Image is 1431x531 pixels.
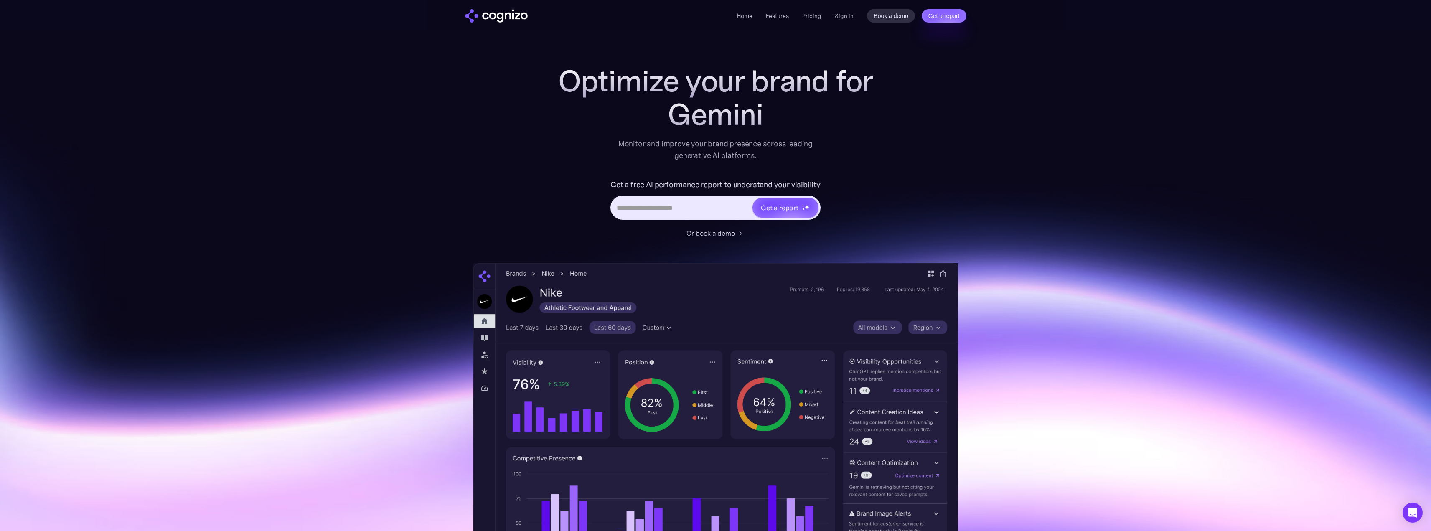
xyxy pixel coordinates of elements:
div: Gemini [549,98,883,131]
a: Get a reportstarstarstar [752,197,819,218]
a: Get a report [922,9,966,23]
img: star [802,205,803,206]
a: Or book a demo [686,228,745,238]
img: cognizo logo [465,9,528,23]
a: Home [737,12,752,20]
a: Book a demo [867,9,915,23]
h1: Optimize your brand for [549,64,883,98]
div: Or book a demo [686,228,735,238]
div: Get a report [761,203,798,213]
label: Get a free AI performance report to understand your visibility [610,178,821,191]
div: Open Intercom Messenger [1403,503,1423,523]
form: Hero URL Input Form [610,178,821,224]
a: home [465,9,528,23]
a: Pricing [802,12,821,20]
img: star [804,204,810,210]
a: Features [766,12,789,20]
div: Monitor and improve your brand presence across leading generative AI platforms. [613,138,818,161]
a: Sign in [835,11,854,21]
img: star [802,208,805,211]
